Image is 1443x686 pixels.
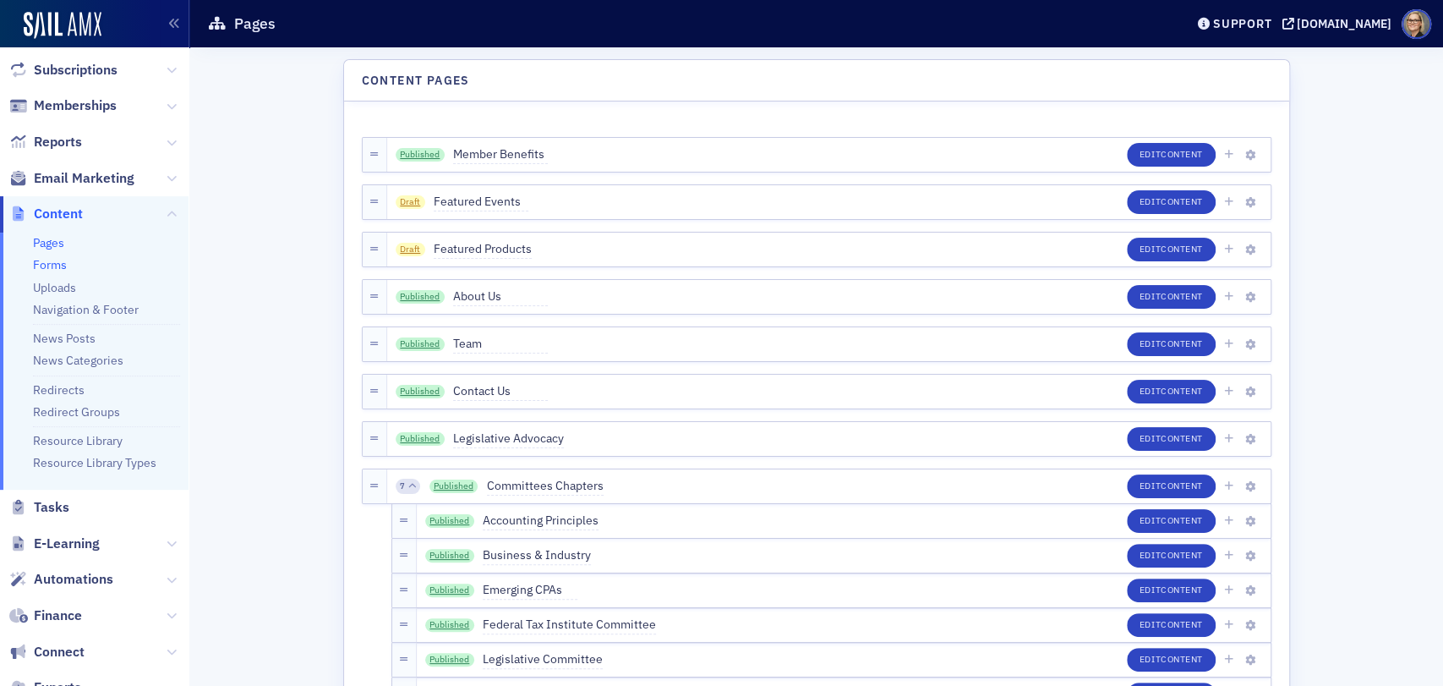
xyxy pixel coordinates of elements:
[396,148,445,162] a: Published
[1161,653,1203,665] span: Content
[33,235,64,250] a: Pages
[33,353,123,368] a: News Categories
[396,338,445,351] a: Published
[33,455,156,470] a: Resource Library Types
[9,61,118,80] a: Subscriptions
[34,498,69,517] span: Tasks
[1161,584,1203,595] span: Content
[9,498,69,517] a: Tasks
[1161,480,1203,491] span: Content
[362,72,470,90] h4: Content Pages
[24,12,101,39] img: SailAMX
[483,650,603,669] span: Legislative Committee
[1402,9,1431,39] span: Profile
[9,96,117,115] a: Memberships
[425,514,474,528] a: Published
[1161,148,1203,160] span: Content
[396,290,445,304] a: Published
[1127,190,1216,214] button: EditContent
[1161,290,1203,302] span: Content
[34,570,113,589] span: Automations
[34,643,85,661] span: Connect
[1127,427,1216,451] button: EditContent
[1127,143,1216,167] button: EditContent
[434,193,528,211] span: Featured Events
[33,433,123,448] a: Resource Library
[1213,16,1271,31] div: Support
[1282,18,1397,30] button: [DOMAIN_NAME]
[425,549,474,563] a: Published
[400,480,405,492] span: 7
[396,432,445,446] a: Published
[1127,579,1216,602] button: EditContent
[1127,613,1216,637] button: EditContent
[9,133,82,151] a: Reports
[1297,16,1391,31] div: [DOMAIN_NAME]
[9,570,113,589] a: Automations
[1127,380,1216,403] button: EditContent
[33,302,139,317] a: Navigation & Footer
[1161,195,1203,207] span: Content
[9,643,85,661] a: Connect
[453,382,548,401] span: Contact Us
[9,205,83,223] a: Content
[1161,338,1203,349] span: Content
[1161,514,1203,526] span: Content
[483,581,577,600] span: Emerging CPAs
[429,480,478,493] a: Published
[487,477,604,496] span: Committees Chapters
[1127,238,1216,261] button: EditContent
[425,584,474,597] a: Published
[1127,544,1216,568] button: EditContent
[34,61,118,80] span: Subscriptions
[483,512,599,530] span: Accounting Principles
[1127,475,1216,498] button: EditContent
[434,240,532,259] span: Featured Products
[453,145,548,164] span: Member Benefits
[1161,432,1203,444] span: Content
[34,133,82,151] span: Reports
[33,404,120,420] a: Redirect Groups
[1161,385,1203,397] span: Content
[234,14,276,34] h1: Pages
[34,535,100,553] span: E-Learning
[9,169,134,188] a: Email Marketing
[1161,549,1203,561] span: Content
[453,335,548,354] span: Team
[33,331,96,346] a: News Posts
[1161,243,1203,255] span: Content
[34,205,83,223] span: Content
[453,288,548,306] span: About Us
[33,382,85,398] a: Redirects
[396,195,425,209] span: Draft
[34,169,134,188] span: Email Marketing
[1127,285,1216,309] button: EditContent
[453,430,564,448] span: Legislative Advocacy
[396,385,445,398] a: Published
[9,535,100,553] a: E-Learning
[396,243,425,256] span: Draft
[1127,332,1216,356] button: EditContent
[483,616,656,634] span: Federal Tax Institute Committee
[1161,618,1203,630] span: Content
[1127,648,1216,672] button: EditContent
[34,606,82,625] span: Finance
[33,280,76,295] a: Uploads
[34,96,117,115] span: Memberships
[483,546,591,565] span: Business & Industry
[425,653,474,667] a: Published
[33,257,67,272] a: Forms
[1127,509,1216,533] button: EditContent
[425,618,474,632] a: Published
[9,606,82,625] a: Finance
